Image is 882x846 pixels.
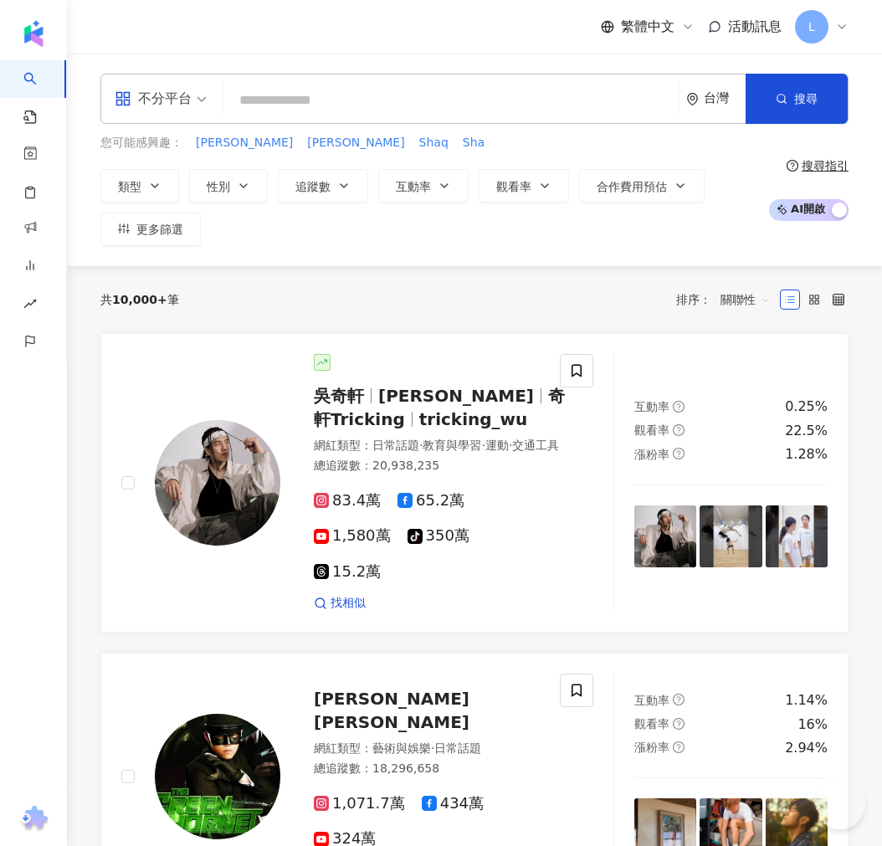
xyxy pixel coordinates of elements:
[673,424,685,436] span: question-circle
[634,423,669,437] span: 觀看率
[462,134,485,152] button: Sha
[785,691,828,710] div: 1.14%
[155,714,280,839] img: KOL Avatar
[419,438,423,452] span: ·
[100,293,179,306] div: 共 筆
[815,779,865,829] iframe: Help Scout Beacon - Open
[728,18,782,34] span: 活動訊息
[512,438,559,452] span: 交通工具
[434,741,481,755] span: 日常話題
[195,134,294,152] button: [PERSON_NAME]
[787,160,798,172] span: question-circle
[423,438,481,452] span: 教育與學習
[314,689,469,732] span: [PERSON_NAME] [PERSON_NAME]
[686,93,699,105] span: environment
[372,741,431,755] span: 藝術與娛樂
[314,492,381,510] span: 83.4萬
[372,438,419,452] span: 日常話題
[115,85,192,112] div: 不分平台
[396,180,431,193] span: 互動率
[431,741,434,755] span: ·
[509,438,512,452] span: ·
[766,505,828,567] img: post-image
[746,74,848,124] button: 搜尋
[419,409,528,429] span: tricking_wu
[496,180,531,193] span: 觀看率
[307,135,404,151] span: [PERSON_NAME]
[797,715,828,734] div: 16%
[794,92,818,105] span: 搜尋
[634,717,669,731] span: 觀看率
[621,18,674,36] span: 繁體中文
[378,386,534,406] span: [PERSON_NAME]
[485,438,509,452] span: 運動
[808,18,815,36] span: L
[314,438,565,454] div: 網紅類型 ：
[422,795,484,813] span: 434萬
[314,761,565,777] div: 總追蹤數 ： 18,296,658
[100,213,201,246] button: 更多篩選
[314,458,565,474] div: 總追蹤數 ： 20,938,235
[704,91,746,105] div: 台灣
[785,739,828,757] div: 2.94%
[676,286,780,313] div: 排序：
[100,169,179,203] button: 類型
[418,134,449,152] button: Shaq
[100,135,182,151] span: 您可能感興趣：
[419,135,449,151] span: Shaq
[673,718,685,730] span: question-circle
[100,333,849,633] a: KOL Avatar吳奇軒[PERSON_NAME]奇軒Trickingtricking_wu網紅類型：日常話題·教育與學習·運動·交通工具總追蹤數：20,938,23583.4萬65.2萬1,...
[314,527,391,545] span: 1,580萬
[720,286,771,313] span: 關聯性
[314,795,405,813] span: 1,071.7萬
[408,527,469,545] span: 350萬
[314,386,565,429] span: 奇軒Tricking
[481,438,485,452] span: ·
[579,169,705,203] button: 合作費用預估
[306,134,405,152] button: [PERSON_NAME]
[397,492,464,510] span: 65.2萬
[278,169,368,203] button: 追蹤數
[634,694,669,707] span: 互動率
[314,386,364,406] span: 吳奇軒
[23,287,37,325] span: rise
[295,180,331,193] span: 追蹤數
[700,505,761,567] img: post-image
[673,741,685,753] span: question-circle
[20,20,47,47] img: logo icon
[785,445,828,464] div: 1.28%
[785,397,828,416] div: 0.25%
[597,180,667,193] span: 合作費用預估
[673,694,685,705] span: question-circle
[634,505,696,567] img: post-image
[118,180,141,193] span: 類型
[207,180,230,193] span: 性別
[112,293,167,306] span: 10,000+
[673,401,685,413] span: question-circle
[634,741,669,754] span: 漲粉率
[136,223,183,236] span: 更多篩選
[314,563,381,581] span: 15.2萬
[23,60,57,126] a: search
[314,595,366,612] a: 找相似
[18,806,50,833] img: chrome extension
[785,422,828,440] div: 22.5%
[802,159,849,172] div: 搜尋指引
[378,169,469,203] button: 互動率
[155,420,280,546] img: KOL Avatar
[189,169,268,203] button: 性別
[479,169,569,203] button: 觀看率
[634,400,669,413] span: 互動率
[463,135,485,151] span: Sha
[196,135,293,151] span: [PERSON_NAME]
[673,448,685,459] span: question-circle
[115,90,131,107] span: appstore
[314,741,565,757] div: 網紅類型 ：
[331,595,366,612] span: 找相似
[634,448,669,461] span: 漲粉率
